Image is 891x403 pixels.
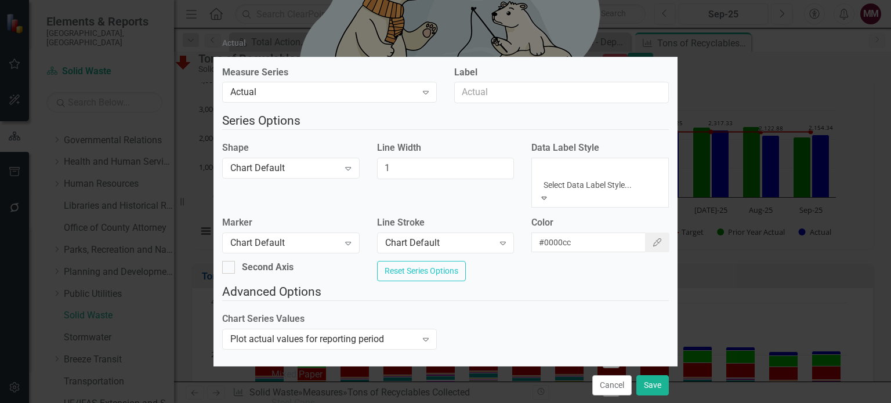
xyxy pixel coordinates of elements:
[222,313,437,326] label: Chart Series Values
[454,82,669,103] input: Actual
[377,261,466,281] button: Reset Series Options
[242,261,294,274] div: Second Axis
[230,86,416,99] div: Actual
[222,39,246,48] div: Actual
[377,216,515,230] label: Line Stroke
[222,283,669,301] legend: Advanced Options
[592,375,632,395] button: Cancel
[377,141,515,155] label: Line Width
[454,66,669,79] label: Label
[531,141,669,155] label: Data Label Style
[531,233,646,252] input: Chart Default
[230,332,416,346] div: Plot actual values for reporting period
[222,112,669,130] legend: Series Options
[377,158,515,179] input: Chart Default
[385,237,494,250] div: Chart Default
[222,66,437,79] label: Measure Series
[531,216,669,230] label: Color
[636,375,669,395] button: Save
[222,216,360,230] label: Marker
[544,179,644,191] div: Select Data Label Style...
[230,237,339,250] div: Chart Default
[222,141,360,155] label: Shape
[230,162,339,175] div: Chart Default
